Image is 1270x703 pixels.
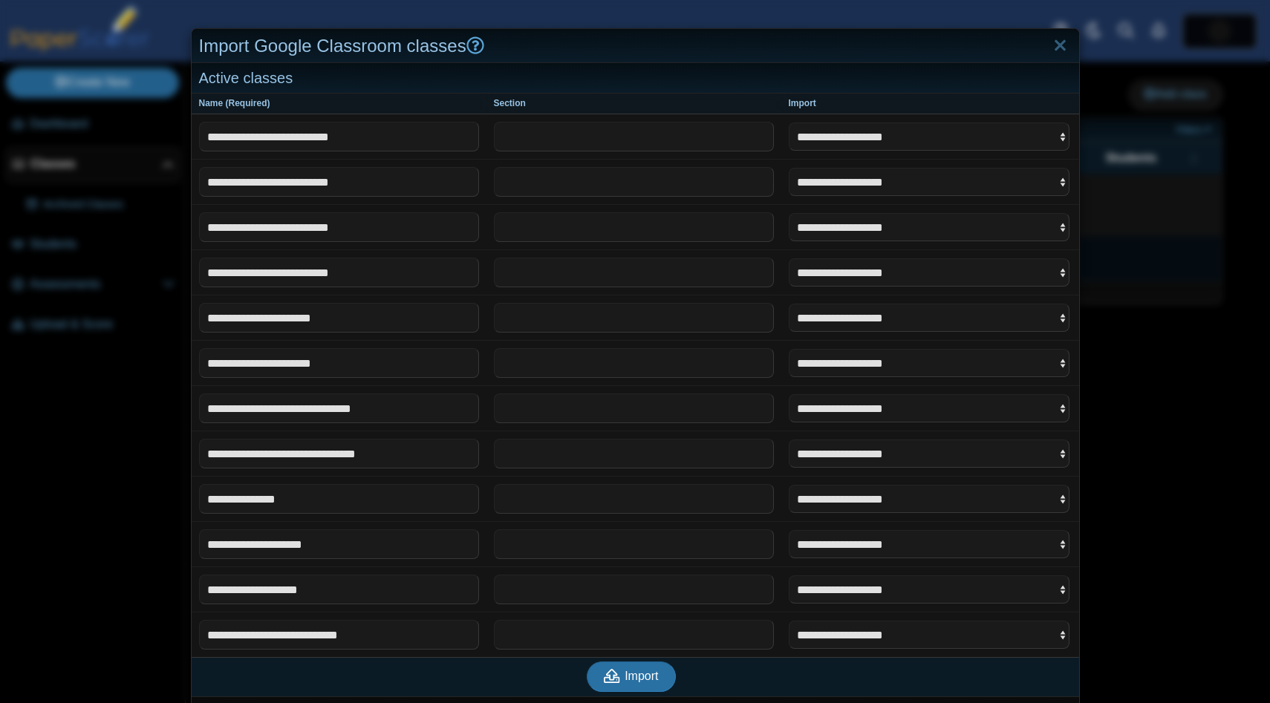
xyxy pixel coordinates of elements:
th: Name (Required) [192,94,486,114]
span: Import [625,670,658,682]
th: Section [486,94,781,114]
div: Active classes [192,63,1079,94]
div: Import Google Classroom classes [192,29,1079,64]
a: Close [1049,33,1072,59]
button: Import [587,661,676,691]
th: Import [781,94,1079,114]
